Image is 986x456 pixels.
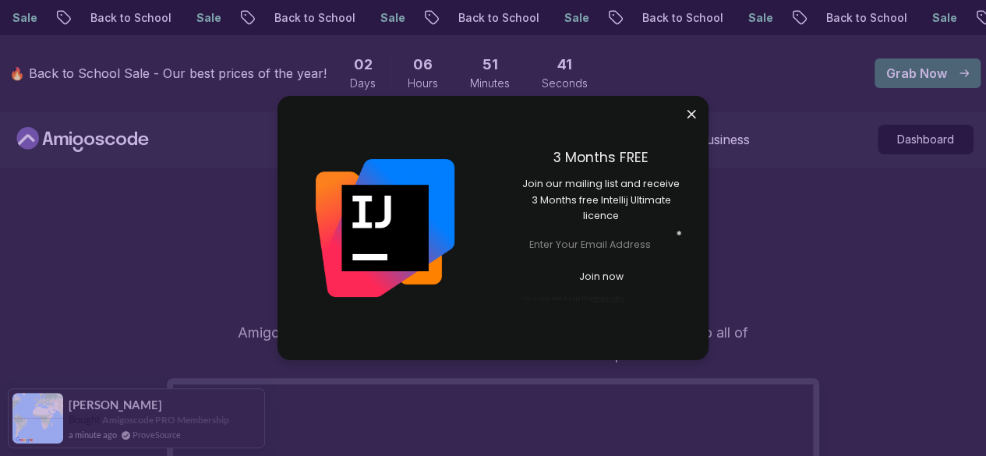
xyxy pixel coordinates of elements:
a: Amigoscode PRO Membership [102,414,229,426]
span: Days [350,76,376,91]
p: Grab Now [886,64,947,83]
p: Back to School [446,10,552,26]
span: 41 Seconds [557,54,572,76]
span: 2 Days [354,54,373,76]
span: Hours [408,76,438,91]
span: [PERSON_NAME] [69,398,162,412]
a: ProveSource [133,428,181,441]
p: Sale [368,10,418,26]
span: a minute ago [69,428,117,441]
p: Sale [736,10,786,26]
span: Bought [69,413,101,426]
p: Back to School [78,10,184,26]
a: Dashboard [878,125,974,154]
img: provesource social proof notification image [12,393,63,444]
span: 51 Minutes [482,54,498,76]
p: 🔥 Back to School Sale - Our best prices of the year! [9,64,327,83]
p: Sale [920,10,970,26]
span: Minutes [470,76,510,91]
span: 6 Hours [413,54,433,76]
p: Back to School [814,10,920,26]
p: Sale [552,10,602,26]
p: Back to School [262,10,368,26]
a: For Business [673,130,750,149]
span: Seconds [542,76,588,91]
p: Amigoscode PRO is a subscription-based service that provides access to all of our courses and res... [231,322,755,366]
p: Sale [184,10,234,26]
p: Back to School [630,10,736,26]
